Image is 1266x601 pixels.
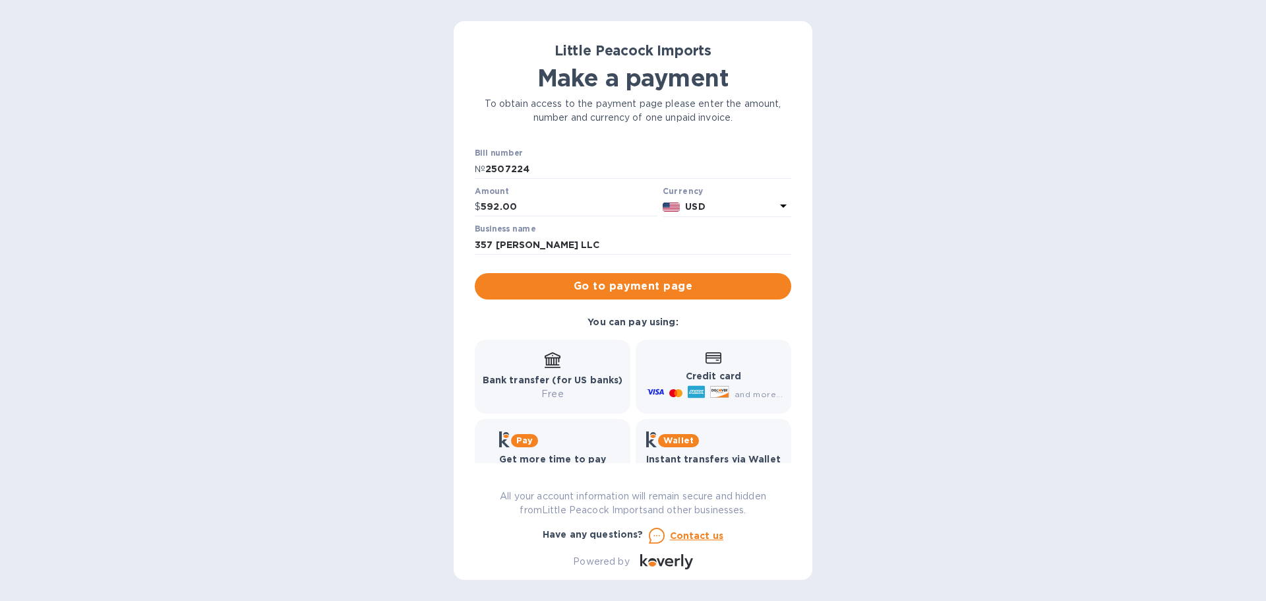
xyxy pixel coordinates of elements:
b: You can pay using: [588,317,678,327]
h1: Make a payment [475,64,791,92]
u: Contact us [670,530,724,541]
b: Credit card [686,371,741,381]
p: Free [483,387,623,401]
label: Business name [475,226,535,234]
b: Have any questions? [543,529,644,540]
input: 0.00 [481,197,657,217]
p: $ [475,200,481,214]
p: All your account information will remain secure and hidden from Little Peacock Imports and other ... [475,490,791,517]
p: № [475,162,485,176]
input: Enter business name [475,235,791,255]
span: and more... [735,389,783,399]
img: USD [663,203,680,212]
b: Wallet [663,435,694,445]
label: Bill number [475,150,522,158]
p: To obtain access to the payment page please enter the amount, number and currency of one unpaid i... [475,97,791,125]
input: Enter bill number [485,159,791,179]
b: Instant transfers via Wallet [646,454,781,464]
p: Powered by [573,555,629,569]
b: Get more time to pay [499,454,607,464]
b: Little Peacock Imports [555,42,711,59]
label: Amount [475,187,508,195]
b: USD [685,201,705,212]
b: Bank transfer (for US banks) [483,375,623,385]
button: Go to payment page [475,273,791,300]
b: Currency [663,186,704,196]
span: Go to payment page [485,278,781,294]
b: Pay [516,435,533,445]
